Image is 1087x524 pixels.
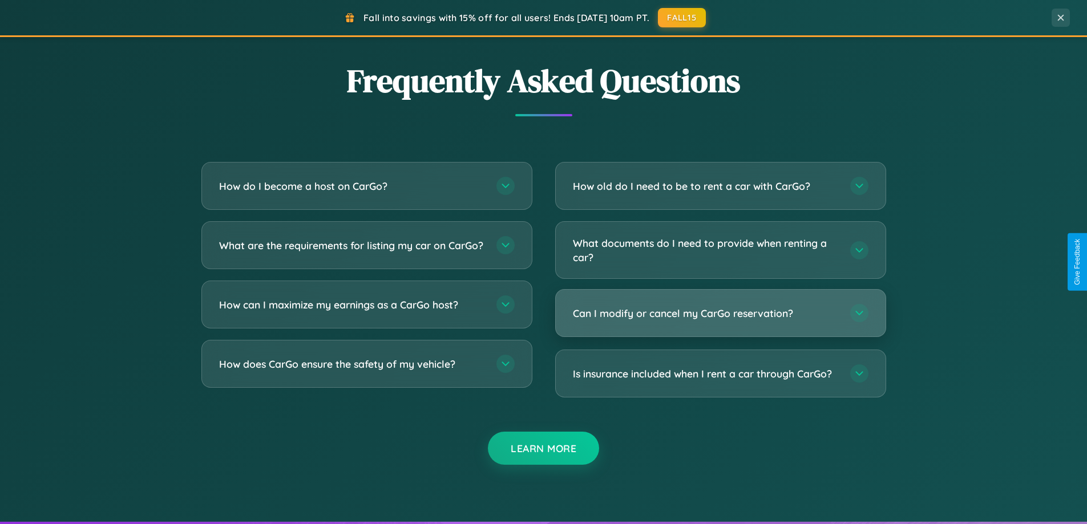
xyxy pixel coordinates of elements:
h3: What documents do I need to provide when renting a car? [573,236,839,264]
span: Fall into savings with 15% off for all users! Ends [DATE] 10am PT. [363,12,649,23]
h3: What are the requirements for listing my car on CarGo? [219,238,485,253]
h3: How old do I need to be to rent a car with CarGo? [573,179,839,193]
h3: How does CarGo ensure the safety of my vehicle? [219,357,485,371]
h3: How can I maximize my earnings as a CarGo host? [219,298,485,312]
h2: Frequently Asked Questions [201,59,886,103]
h3: Can I modify or cancel my CarGo reservation? [573,306,839,320]
button: FALL15 [658,8,706,27]
div: Give Feedback [1073,239,1081,285]
h3: How do I become a host on CarGo? [219,179,485,193]
h3: Is insurance included when I rent a car through CarGo? [573,367,839,381]
button: Learn More [488,432,599,465]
